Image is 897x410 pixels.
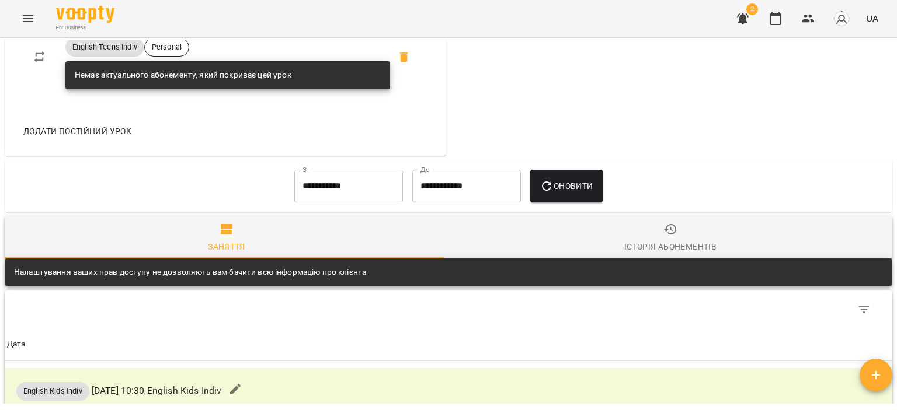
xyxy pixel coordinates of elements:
[390,43,418,71] span: Видалити приватний урок Джос Олександра індиви вт 10:30 клієнта Сологуб Трофім
[5,290,892,328] div: Table Toolbar
[16,386,89,397] span: English Kids Indiv
[861,8,883,29] button: UA
[65,42,144,52] span: English Teens Indiv
[16,382,221,401] p: [DATE] 10:30 English Kids Indiv
[746,3,758,15] span: 2
[540,179,593,193] span: Оновити
[850,296,878,324] button: Фільтр
[866,12,878,24] span: UA
[7,337,26,351] div: Дата
[14,5,42,33] button: Menu
[7,337,26,351] div: Sort
[624,240,717,254] div: Історія абонементів
[56,24,114,31] span: For Business
[14,262,366,283] div: Налаштування ваших прав доступу не дозволяють вам бачити всю інформацію про клієнта
[56,6,114,23] img: Voopty Logo
[75,65,291,86] div: Немає актуального абонементу, який покриває цей урок
[145,42,189,52] span: Personal
[23,124,131,138] span: Додати постійний урок
[19,121,136,142] button: Додати постійний урок
[208,240,245,254] div: Заняття
[833,10,850,27] img: avatar_s.png
[530,170,602,202] button: Оновити
[7,337,890,351] span: Дата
